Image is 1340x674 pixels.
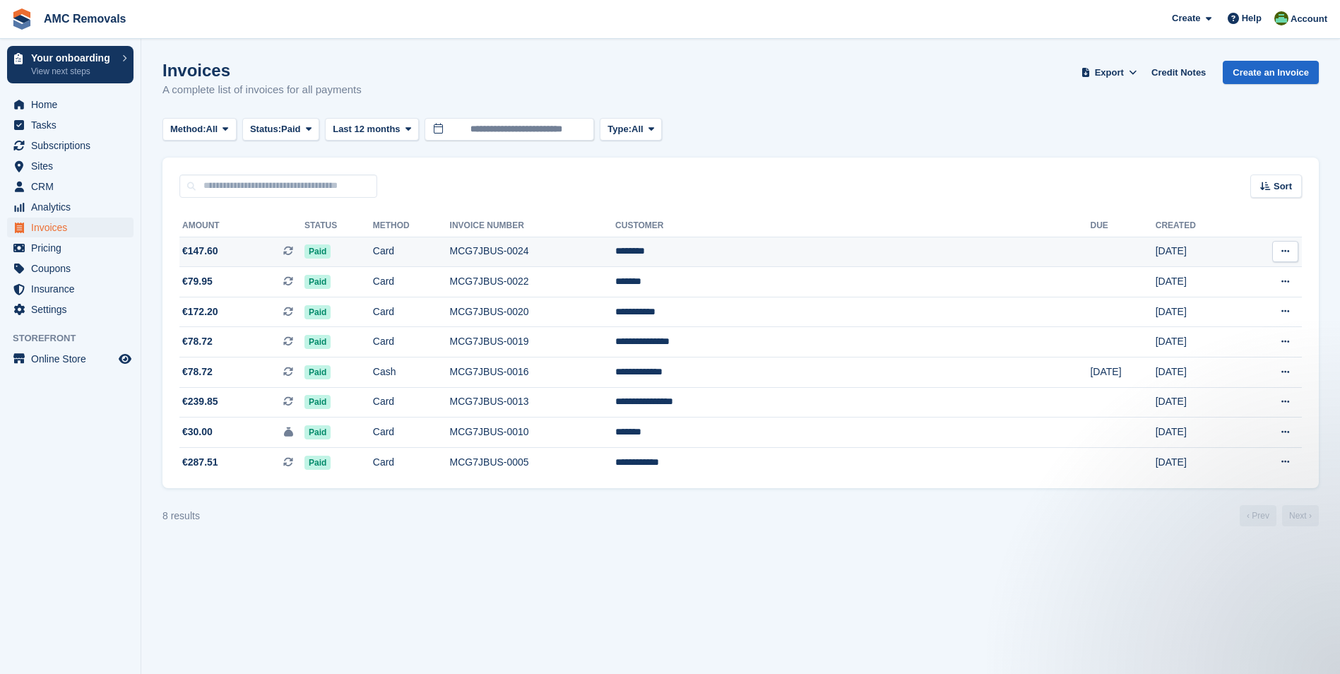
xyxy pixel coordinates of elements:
div: 8 results [162,509,200,524]
p: View next steps [31,65,115,78]
a: Previous [1240,505,1276,526]
td: MCG7JBUS-0013 [450,387,615,418]
span: Paid [281,122,300,136]
span: Paid [304,425,331,439]
td: MCG7JBUS-0024 [450,237,615,267]
td: [DATE] [1156,267,1240,297]
td: Cash [373,357,450,388]
td: Card [373,237,450,267]
span: Analytics [31,197,116,217]
span: Status: [250,122,281,136]
h1: Invoices [162,61,362,80]
span: €79.95 [182,274,213,289]
span: All [206,122,218,136]
a: menu [7,177,134,196]
a: AMC Removals [38,7,131,30]
span: €78.72 [182,334,213,349]
span: Invoices [31,218,116,237]
a: menu [7,95,134,114]
th: Method [373,215,450,237]
span: CRM [31,177,116,196]
span: Create [1172,11,1200,25]
th: Customer [615,215,1090,237]
span: Type: [607,122,632,136]
span: Paid [304,244,331,259]
img: Kayleigh Deegan [1274,11,1288,25]
span: Paid [304,395,331,409]
td: MCG7JBUS-0016 [450,357,615,388]
a: menu [7,279,134,299]
a: Next [1282,505,1319,526]
td: [DATE] [1156,447,1240,477]
button: Method: All [162,118,237,141]
button: Last 12 months [325,118,419,141]
a: Create an Invoice [1223,61,1319,84]
span: Settings [31,300,116,319]
a: menu [7,218,134,237]
td: [DATE] [1090,357,1155,388]
button: Export [1078,61,1140,84]
td: [DATE] [1156,387,1240,418]
span: All [632,122,644,136]
td: Card [373,297,450,327]
td: MCG7JBUS-0005 [450,447,615,477]
span: Online Store [31,349,116,369]
a: Your onboarding View next steps [7,46,134,83]
td: [DATE] [1156,327,1240,357]
span: Paid [304,365,331,379]
td: Card [373,327,450,357]
td: Card [373,267,450,297]
td: MCG7JBUS-0020 [450,297,615,327]
span: Coupons [31,259,116,278]
a: Preview store [117,350,134,367]
td: [DATE] [1156,237,1240,267]
span: Paid [304,335,331,349]
span: Account [1291,12,1327,26]
span: Help [1242,11,1262,25]
p: A complete list of invoices for all payments [162,82,362,98]
span: Pricing [31,238,116,258]
td: [DATE] [1156,357,1240,388]
a: menu [7,259,134,278]
a: menu [7,238,134,258]
td: [DATE] [1156,297,1240,327]
button: Type: All [600,118,662,141]
span: €30.00 [182,425,213,439]
span: Last 12 months [333,122,400,136]
th: Created [1156,215,1240,237]
span: Storefront [13,331,141,345]
span: Export [1095,66,1124,80]
a: menu [7,197,134,217]
th: Invoice Number [450,215,615,237]
span: €78.72 [182,365,213,379]
td: MCG7JBUS-0022 [450,267,615,297]
td: Card [373,447,450,477]
p: Your onboarding [31,53,115,63]
a: menu [7,136,134,155]
span: Home [31,95,116,114]
span: Method: [170,122,206,136]
span: €172.20 [182,305,218,319]
a: menu [7,115,134,135]
span: Paid [304,305,331,319]
a: menu [7,349,134,369]
img: stora-icon-8386f47178a22dfd0bd8f6a31ec36ba5ce8667c1dd55bd0f319d3a0aa187defe.svg [11,8,32,30]
span: Subscriptions [31,136,116,155]
td: Card [373,387,450,418]
span: €147.60 [182,244,218,259]
span: €239.85 [182,394,218,409]
a: menu [7,156,134,176]
span: €287.51 [182,455,218,470]
span: Paid [304,456,331,470]
td: Card [373,418,450,448]
span: Sort [1274,179,1292,194]
a: Credit Notes [1146,61,1211,84]
span: Insurance [31,279,116,299]
button: Status: Paid [242,118,319,141]
td: MCG7JBUS-0010 [450,418,615,448]
a: menu [7,300,134,319]
th: Status [304,215,373,237]
span: Tasks [31,115,116,135]
td: [DATE] [1156,418,1240,448]
span: Sites [31,156,116,176]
